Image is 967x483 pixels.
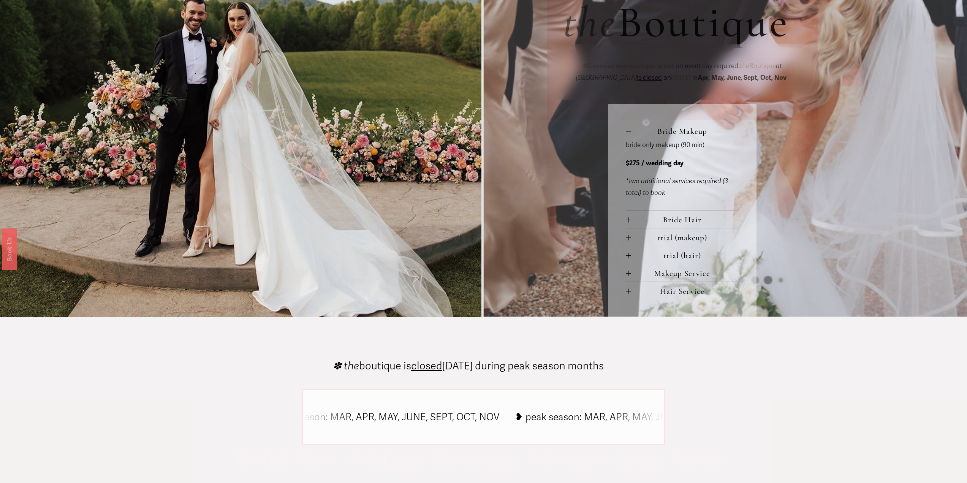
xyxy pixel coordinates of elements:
[563,60,802,84] p: on
[631,287,739,296] span: Hair Service
[631,269,739,278] span: Makeup Service
[626,122,739,139] button: Bride Makeup
[626,139,739,151] p: bride only makeup (90 min)
[2,228,17,269] a: Book Us
[261,411,500,423] tspan: ❥ peak season: MAR, APR, MAY, JUNE, SEPT, OCT, NOV
[740,62,749,70] em: the
[740,62,776,70] span: Boutique
[587,62,674,70] strong: 3-service minimum per artist
[411,360,442,372] span: closed
[671,74,691,82] em: [DATE]
[698,74,787,82] strong: Apr, May, June, Sept, Oct, Nov
[333,361,604,371] p: boutique is [DATE] during peak season months
[576,62,783,82] em: at [GEOGRAPHIC_DATA]
[626,228,739,246] button: trial (makeup)
[631,127,739,136] span: Bride Makeup
[631,215,739,225] span: Bride Hair
[626,211,739,228] button: Bride Hair
[626,282,739,299] button: Hair Service
[333,360,359,372] em: ✽ the
[691,74,788,82] span: in
[626,177,728,197] em: *two additional services required (3 total) to book
[582,62,587,70] em: ✽
[674,62,740,70] span: on event day required.
[631,251,739,260] span: trial (hair)
[236,447,731,472] span: Bridal Hair + Makeup | Boutique Pricing vs Large Parties
[626,264,739,282] button: Makeup Service
[626,159,684,167] strong: $275 / wedding day
[637,74,662,82] span: is closed
[626,139,739,210] div: Bride Makeup
[515,411,753,423] tspan: ❥ peak season: MAR, APR, MAY, JUNE, SEPT, OCT, NOV
[631,233,739,242] span: trial (makeup)
[626,246,739,264] button: trial (hair)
